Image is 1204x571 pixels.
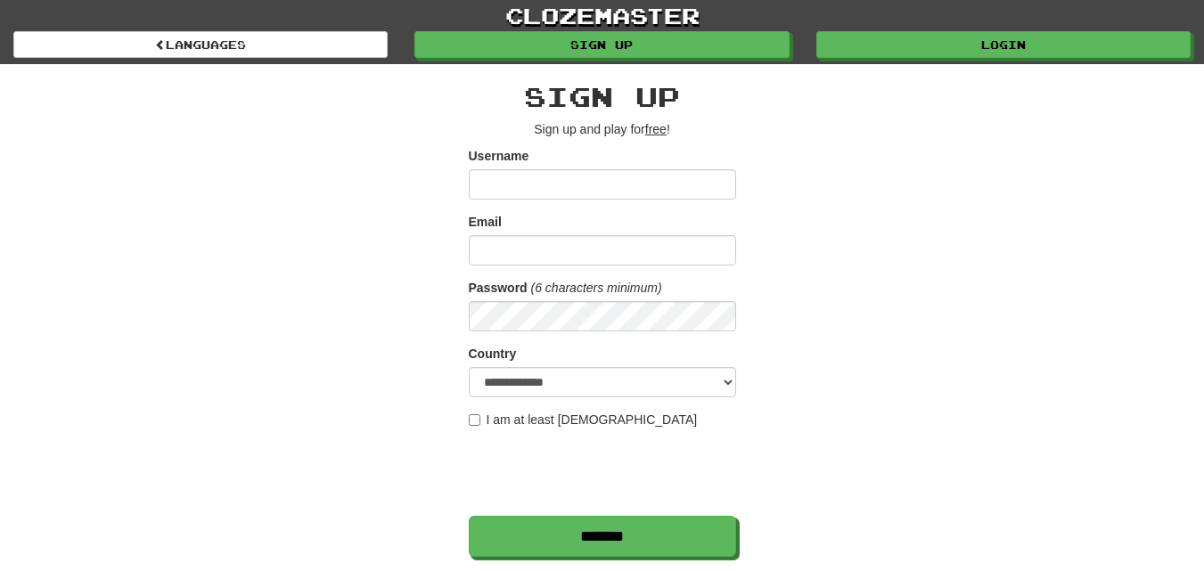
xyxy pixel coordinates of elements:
[645,122,667,136] u: free
[816,31,1191,58] a: Login
[531,281,662,295] em: (6 characters minimum)
[469,345,517,363] label: Country
[469,411,698,428] label: I am at least [DEMOGRAPHIC_DATA]
[469,147,529,165] label: Username
[13,31,388,58] a: Languages
[469,82,736,111] h2: Sign up
[469,213,502,231] label: Email
[469,437,740,507] iframe: reCAPTCHA
[469,279,528,297] label: Password
[469,120,736,138] p: Sign up and play for !
[469,414,480,426] input: I am at least [DEMOGRAPHIC_DATA]
[414,31,789,58] a: Sign up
